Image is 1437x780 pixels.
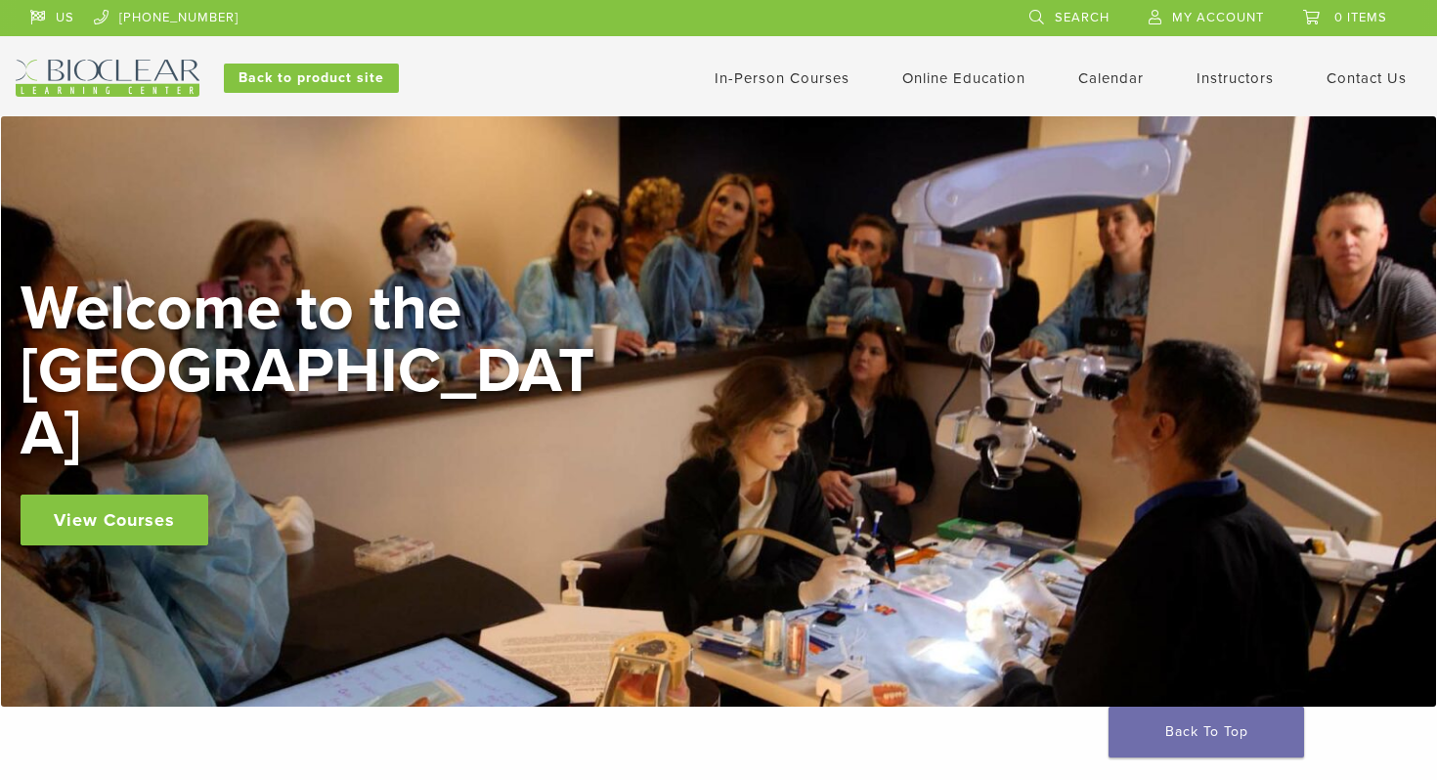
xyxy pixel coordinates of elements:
span: Search [1055,10,1110,25]
img: Bioclear [16,60,199,97]
a: In-Person Courses [715,69,849,87]
a: View Courses [21,495,208,545]
span: My Account [1172,10,1264,25]
a: Online Education [902,69,1025,87]
a: Back to product site [224,64,399,93]
a: Calendar [1078,69,1144,87]
a: Back To Top [1109,707,1304,758]
a: Contact Us [1327,69,1407,87]
h2: Welcome to the [GEOGRAPHIC_DATA] [21,278,607,465]
span: 0 items [1334,10,1387,25]
a: Instructors [1197,69,1274,87]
